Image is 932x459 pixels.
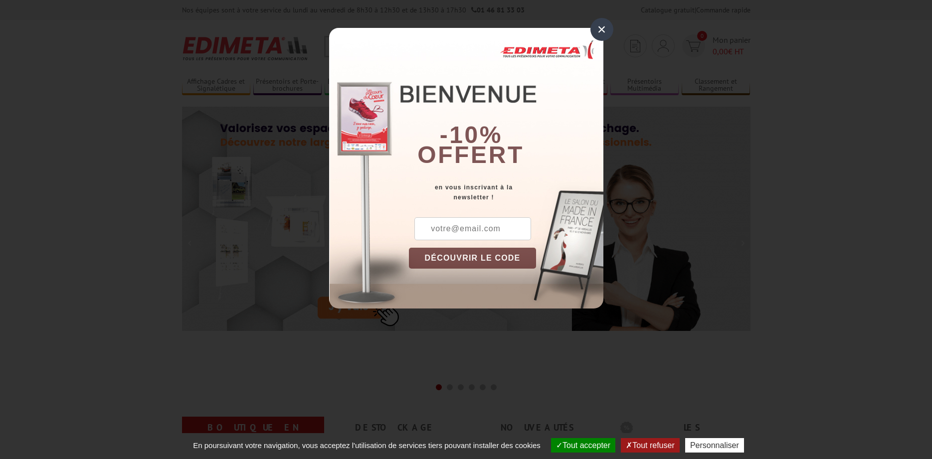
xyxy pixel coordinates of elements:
button: DÉCOUVRIR LE CODE [409,248,537,269]
button: Tout accepter [551,438,615,453]
div: × [590,18,613,41]
button: Tout refuser [621,438,679,453]
div: en vous inscrivant à la newsletter ! [409,182,603,202]
font: offert [417,142,524,168]
button: Personnaliser (fenêtre modale) [685,438,744,453]
input: votre@email.com [414,217,531,240]
b: -10% [440,122,503,148]
span: En poursuivant votre navigation, vous acceptez l'utilisation de services tiers pouvant installer ... [188,441,546,450]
